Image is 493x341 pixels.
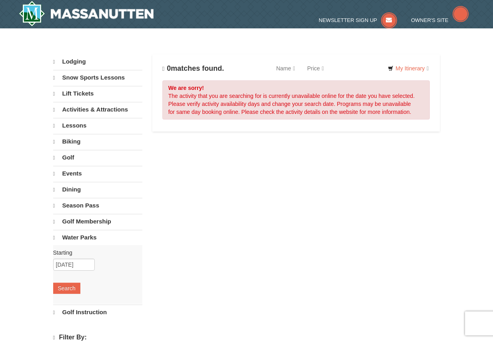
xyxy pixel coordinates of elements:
[270,60,301,76] a: Name
[319,17,397,23] a: Newsletter Sign Up
[53,150,142,165] a: Golf
[19,1,154,26] a: Massanutten Resort
[53,283,80,294] button: Search
[168,85,204,91] strong: We are sorry!
[53,118,142,133] a: Lessons
[167,64,171,72] span: 0
[383,62,434,74] a: My Itinerary
[53,305,142,320] a: Golf Instruction
[19,1,154,26] img: Massanutten Resort Logo
[53,214,142,229] a: Golf Membership
[411,17,449,23] span: Owner's Site
[53,70,142,85] a: Snow Sports Lessons
[53,230,142,245] a: Water Parks
[162,80,430,120] div: The activity that you are searching for is currently unavailable online for the date you have sel...
[162,64,224,73] h4: matches found.
[53,54,142,69] a: Lodging
[53,102,142,117] a: Activities & Attractions
[53,86,142,101] a: Lift Tickets
[53,249,136,257] label: Starting
[411,17,469,23] a: Owner's Site
[53,182,142,197] a: Dining
[301,60,330,76] a: Price
[53,166,142,181] a: Events
[53,198,142,213] a: Season Pass
[319,17,377,23] span: Newsletter Sign Up
[53,134,142,149] a: Biking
